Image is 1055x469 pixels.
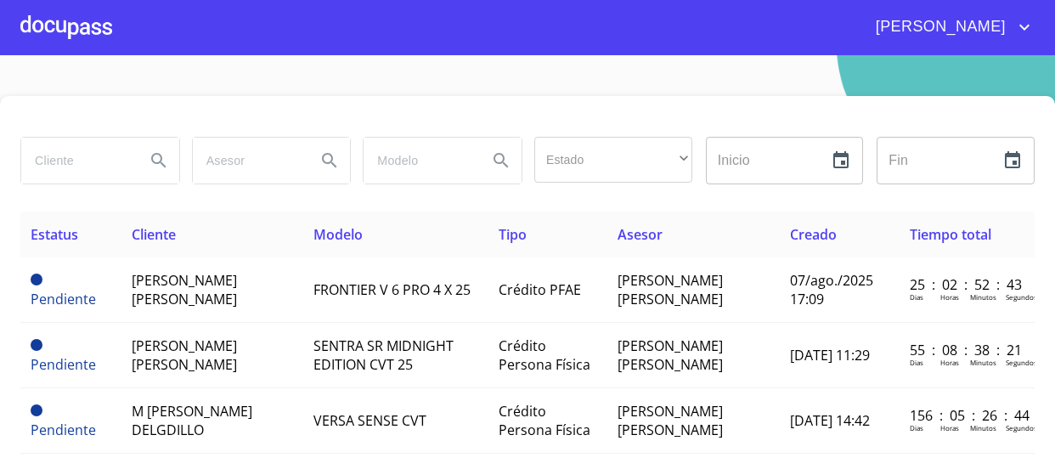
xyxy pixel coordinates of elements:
span: M [PERSON_NAME] DELGDILLO [132,402,252,439]
span: [PERSON_NAME] [PERSON_NAME] [132,271,237,308]
input: search [364,138,474,184]
p: Horas [940,292,959,302]
div: ​ [534,137,692,183]
p: Minutos [970,292,996,302]
span: [PERSON_NAME] [PERSON_NAME] [132,336,237,374]
p: 25 : 02 : 52 : 43 [910,275,1024,294]
span: Pendiente [31,290,96,308]
span: Pendiente [31,274,42,285]
button: Search [309,140,350,181]
span: Creado [790,225,837,244]
p: Segundos [1006,358,1037,367]
p: Minutos [970,358,996,367]
span: FRONTIER V 6 PRO 4 X 25 [313,280,471,299]
span: Crédito Persona Física [499,402,590,439]
span: 07/ago./2025 17:09 [790,271,873,308]
span: [PERSON_NAME] [PERSON_NAME] [618,336,723,374]
p: Segundos [1006,292,1037,302]
p: Horas [940,423,959,432]
span: Tipo [499,225,527,244]
span: Crédito Persona Física [499,336,590,374]
p: Dias [910,292,923,302]
p: 156 : 05 : 26 : 44 [910,406,1024,425]
span: SENTRA SR MIDNIGHT EDITION CVT 25 [313,336,454,374]
span: [DATE] 11:29 [790,346,870,364]
span: [DATE] 14:42 [790,411,870,430]
span: Pendiente [31,404,42,416]
span: [PERSON_NAME] [PERSON_NAME] [618,402,723,439]
input: search [21,138,132,184]
span: [PERSON_NAME] [PERSON_NAME] [618,271,723,308]
p: Dias [910,423,923,432]
span: Modelo [313,225,363,244]
span: Pendiente [31,339,42,351]
span: [PERSON_NAME] [863,14,1014,41]
span: Estatus [31,225,78,244]
span: VERSA SENSE CVT [313,411,426,430]
button: Search [138,140,179,181]
input: search [193,138,303,184]
span: Cliente [132,225,176,244]
span: Pendiente [31,355,96,374]
p: Dias [910,358,923,367]
span: Asesor [618,225,663,244]
p: Segundos [1006,423,1037,432]
span: Crédito PFAE [499,280,581,299]
button: Search [481,140,522,181]
span: Pendiente [31,421,96,439]
p: 55 : 08 : 38 : 21 [910,341,1024,359]
p: Minutos [970,423,996,432]
span: Tiempo total [910,225,991,244]
p: Horas [940,358,959,367]
button: account of current user [863,14,1035,41]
